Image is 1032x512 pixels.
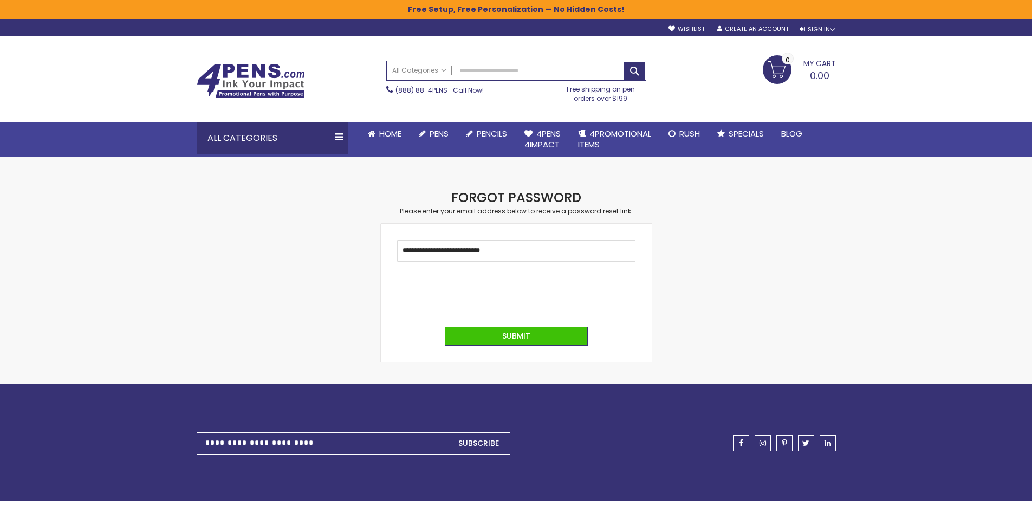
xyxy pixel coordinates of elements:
[457,122,516,146] a: Pencils
[555,81,646,102] div: Free shipping on pen orders over $199
[197,122,348,154] div: All Categories
[569,122,660,157] a: 4PROMOTIONALITEMS
[810,69,829,82] span: 0.00
[786,55,790,65] span: 0
[447,432,510,455] button: Subscribe
[668,25,705,33] a: Wishlist
[773,122,811,146] a: Blog
[782,439,787,447] span: pinterest
[729,128,764,139] span: Specials
[451,189,581,206] strong: Forgot Password
[395,86,447,95] a: (888) 88-4PENS
[197,63,305,98] img: 4Pens Custom Pens and Promotional Products
[578,128,651,150] span: 4PROMOTIONAL ITEMS
[524,128,561,150] span: 4Pens 4impact
[359,122,410,146] a: Home
[387,61,452,79] a: All Categories
[679,128,700,139] span: Rush
[755,435,771,451] a: instagram
[733,435,749,451] a: facebook
[392,66,446,75] span: All Categories
[381,207,652,216] div: Please enter your email address below to receive a password reset link.
[739,439,743,447] span: facebook
[660,122,709,146] a: Rush
[516,122,569,157] a: 4Pens4impact
[781,128,802,139] span: Blog
[502,330,530,341] span: Submit
[760,439,766,447] span: instagram
[445,327,588,346] button: Submit
[477,128,507,139] span: Pencils
[763,55,836,82] a: 0.00 0
[379,128,401,139] span: Home
[717,25,789,33] a: Create an Account
[430,128,449,139] span: Pens
[395,86,484,95] span: - Call Now!
[800,25,835,34] div: Sign In
[709,122,773,146] a: Specials
[410,122,457,146] a: Pens
[458,438,499,449] span: Subscribe
[776,435,793,451] a: pinterest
